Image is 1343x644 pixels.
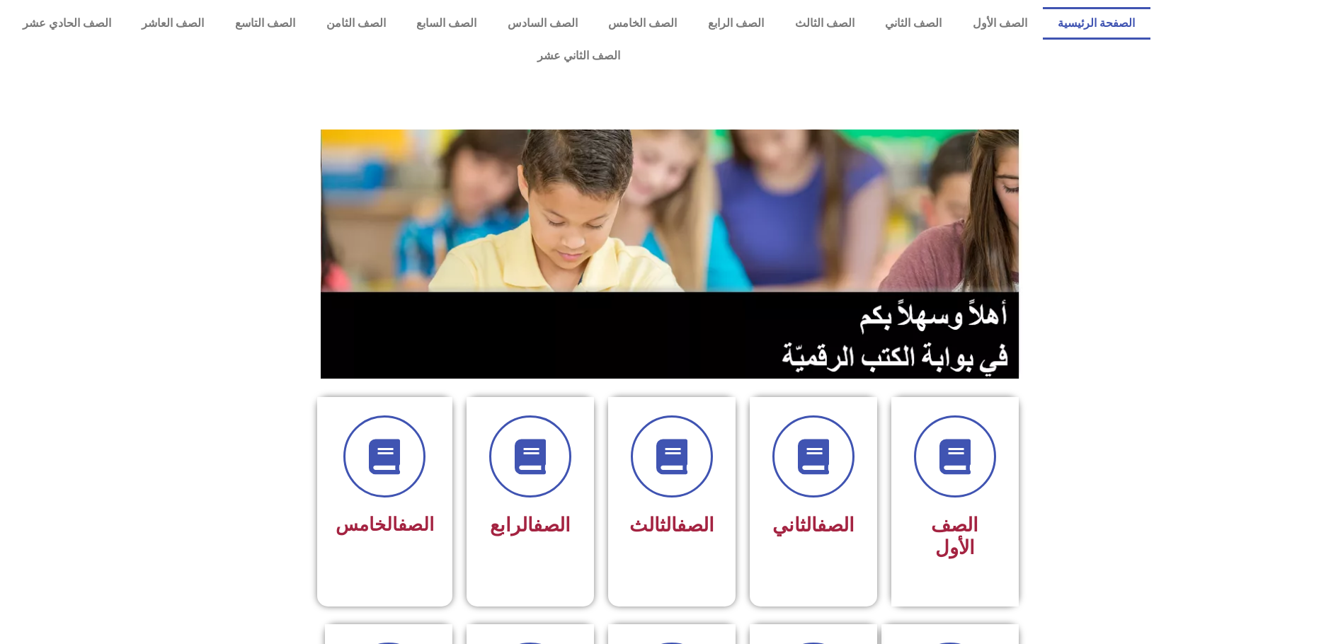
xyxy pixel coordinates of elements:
a: الصفحة الرئيسية [1043,7,1151,40]
a: الصف [677,514,714,536]
span: الثالث [629,514,714,536]
span: الثاني [772,514,855,536]
a: الصف الأول [957,7,1043,40]
a: الصف السادس [492,7,593,40]
a: الصف الحادي عشر [7,7,127,40]
a: الصف الثامن [311,7,401,40]
a: الصف الثاني [869,7,957,40]
span: الصف الأول [931,514,978,559]
a: الصف [817,514,855,536]
a: الصف [398,514,434,535]
a: الصف الرابع [692,7,779,40]
a: الصف العاشر [127,7,220,40]
a: الصف [533,514,571,536]
span: الخامس [336,514,434,535]
a: الصف الثاني عشر [7,40,1150,72]
a: الصف الخامس [593,7,693,40]
a: الصف الثالث [779,7,870,40]
a: الصف السابع [401,7,492,40]
a: الصف التاسع [219,7,311,40]
span: الرابع [490,514,571,536]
